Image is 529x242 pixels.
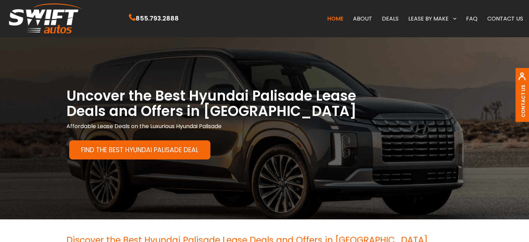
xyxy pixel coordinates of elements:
[129,15,179,23] a: 855.793.2888
[518,72,526,84] img: contact us, iconuser
[520,85,527,117] a: Contact Us
[348,11,377,26] a: ABOUT
[461,11,482,26] a: FAQ
[322,11,348,26] a: HOME
[482,11,528,26] a: CONTACT US
[66,119,463,130] h2: Affordable Lease Deals on the Luxurious Hyundai Palisade
[9,3,82,34] img: Swift Autos
[66,88,463,119] h1: Uncover the Best Hyundai Palisade Lease Deals and Offers in [GEOGRAPHIC_DATA]
[69,140,210,159] a: Find the Best Hyundai Palisade Deal
[377,11,403,26] a: DEALS
[403,11,461,26] a: LEASE BY MAKE
[136,13,179,23] span: 855.793.2888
